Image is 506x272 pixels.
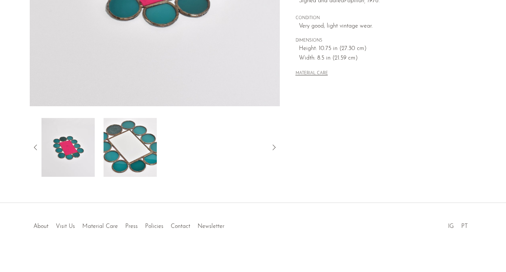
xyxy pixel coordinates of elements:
[299,22,461,31] span: Very good; light vintage wear.
[296,37,461,44] span: DIMENSIONS
[444,218,471,232] ul: Social Medias
[30,218,228,232] ul: Quick links
[171,223,190,229] a: Contact
[104,118,157,177] img: Teal Glass Wall Mirror
[41,118,95,177] img: Teal Glass Wall Mirror
[299,44,461,54] span: Height: 10.75 in (27.30 cm)
[145,223,163,229] a: Policies
[296,15,461,22] span: CONDITION
[82,223,118,229] a: Material Care
[448,223,454,229] a: IG
[125,223,138,229] a: Press
[461,223,468,229] a: PT
[33,223,48,229] a: About
[56,223,75,229] a: Visit Us
[296,71,328,76] button: MATERIAL CARE
[299,54,461,63] span: Width: 8.5 in (21.59 cm)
